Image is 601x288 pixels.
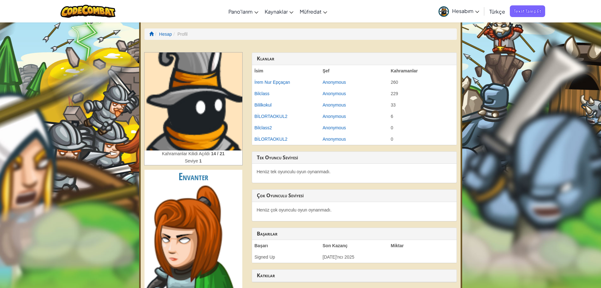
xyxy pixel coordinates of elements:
a: Hesabım [435,1,482,21]
a: İrem Nur Epçaçan [255,80,290,85]
td: [DATE]'ncı 2025 [320,251,388,263]
a: Anonymous [323,125,346,130]
a: Bilclass [255,91,269,96]
h3: Katkılar [257,273,452,279]
h3: Çok Oyunculu Seviyesi [257,193,452,199]
h3: Klanlar [257,56,452,62]
th: Başarı [252,240,320,251]
a: Anonymous [323,80,346,85]
td: 0 [388,133,457,145]
span: Müfredat [300,8,321,15]
span: Türkçe [489,8,505,15]
a: Anonymous [323,91,346,96]
th: İsim [252,65,320,77]
span: Pano'larım [228,8,253,15]
a: Anonymous [323,114,346,119]
td: 260 [388,77,457,88]
td: Signed Up [252,251,320,263]
img: CodeCombat logo [61,5,116,18]
th: Şef [320,65,388,77]
strong: 14 / 21 [211,151,225,156]
th: Miktar [388,240,457,251]
li: Profil [172,31,188,37]
a: Hesap [159,32,172,37]
a: Pano'larım [225,3,262,20]
span: Seviye [185,158,199,163]
a: BİLORTAOKUL2 [255,114,288,119]
a: Anonymous [323,102,346,107]
a: Kaynaklar [262,3,297,20]
a: Müfredat [297,3,330,20]
td: 6 [388,111,457,122]
h3: Tek Oyuncu Seviyesi [257,155,452,161]
th: Kahramanlar [388,65,457,77]
h2: Envanter [144,170,242,184]
a: Anonymous [323,137,346,142]
a: Teklif Talep Et [510,5,545,17]
p: Henüz tek oyunculu oyun oynanmadı. [257,169,452,175]
span: Hesabım [452,8,479,14]
a: Bililkokul [255,102,272,107]
h3: Başarılar [257,231,452,237]
th: Son Kazanç [320,240,388,251]
img: avatar [439,6,449,17]
td: 0 [388,122,457,133]
span: Kaynaklar [265,8,288,15]
p: Henüz çok oyunculu oyun oynanmadı. [257,207,452,213]
td: 229 [388,88,457,99]
td: 33 [388,99,457,111]
a: Türkçe [486,3,508,20]
a: BİLORTAOKUL2 [255,137,288,142]
a: Bilclass2 [255,125,272,130]
span: Kahramanlar Kilidi Açıldı [162,151,211,156]
strong: 1 [199,158,202,163]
